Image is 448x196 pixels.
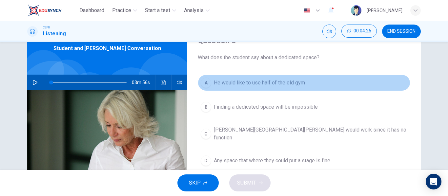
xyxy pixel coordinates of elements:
span: What does the student say about a dedicated space? [198,54,410,62]
img: EduSynch logo [27,4,62,17]
button: 00:04:26 [341,25,377,38]
button: SKIP [177,174,219,191]
h1: Listening [43,30,66,38]
span: 00:04:26 [354,28,371,34]
span: CEFR [43,25,50,30]
span: Student and [PERSON_NAME] Conversation [53,45,161,52]
div: D [201,155,211,166]
button: C[PERSON_NAME][GEOGRAPHIC_DATA][PERSON_NAME] would work since it has no function [198,123,410,145]
button: END SESSION [382,25,421,38]
div: [PERSON_NAME] [367,7,402,14]
img: en [303,8,311,13]
a: EduSynch logo [27,4,77,17]
button: Click to see the audio transcription [158,75,169,90]
button: Dashboard [77,5,107,16]
button: AHe would like to use half of the old gym [198,75,410,91]
button: Start a test [142,5,179,16]
span: Practice [112,7,131,14]
span: 03m 56s [132,75,155,90]
span: Start a test [145,7,170,14]
span: Dashboard [79,7,104,14]
span: He would like to use half of the old gym [214,79,305,87]
button: Practice [110,5,140,16]
span: SKIP [189,178,201,187]
button: Analysis [181,5,212,16]
span: Finding a dedicated space will be impossible [214,103,318,111]
div: C [201,129,211,139]
span: END SESSION [387,29,416,34]
div: Hide [341,25,377,38]
button: BFinding a dedicated space will be impossible [198,99,410,115]
div: B [201,102,211,112]
div: Mute [322,25,336,38]
span: [PERSON_NAME][GEOGRAPHIC_DATA][PERSON_NAME] would work since it has no function [214,126,407,142]
div: A [201,78,211,88]
span: Analysis [184,7,204,14]
img: Profile picture [351,5,361,16]
button: DAny space that where they could put a stage is fine [198,152,410,169]
span: Any space that where they could put a stage is fine [214,157,330,165]
div: Open Intercom Messenger [426,174,441,189]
